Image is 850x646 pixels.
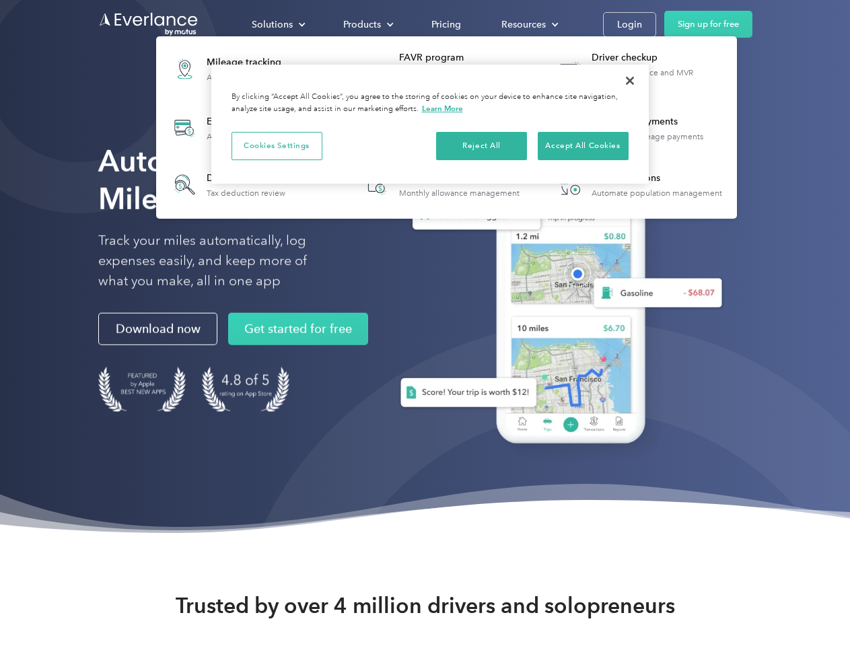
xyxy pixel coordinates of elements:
[399,188,520,198] div: Monthly allowance management
[664,11,752,38] a: Sign up for free
[355,163,526,207] a: Accountable planMonthly allowance management
[343,16,381,33] div: Products
[176,592,675,619] strong: Trusted by over 4 million drivers and solopreneurs
[592,68,730,87] div: License, insurance and MVR verification
[538,132,629,160] button: Accept All Cookies
[548,44,730,94] a: Driver checkupLicense, insurance and MVR verification
[615,66,645,96] button: Close
[98,11,199,37] a: Go to homepage
[330,13,404,36] div: Products
[98,313,217,345] a: Download now
[163,44,301,94] a: Mileage trackingAutomatic mileage logs
[399,51,537,65] div: FAVR program
[431,16,461,33] div: Pricing
[592,172,722,185] div: HR Integrations
[238,13,316,36] div: Solutions
[355,44,538,94] a: FAVR programFixed & Variable Rate reimbursement design & management
[98,367,186,412] img: Badge for Featured by Apple Best New Apps
[207,56,294,69] div: Mileage tracking
[436,132,527,160] button: Reject All
[252,16,293,33] div: Solutions
[617,16,642,33] div: Login
[207,73,294,82] div: Automatic mileage logs
[592,188,722,198] div: Automate population management
[156,36,737,219] nav: Products
[232,132,322,160] button: Cookies Settings
[211,65,649,184] div: Cookie banner
[592,51,730,65] div: Driver checkup
[207,132,304,141] div: Automatic transaction logs
[603,12,656,37] a: Login
[163,104,310,153] a: Expense trackingAutomatic transaction logs
[488,13,569,36] div: Resources
[228,313,368,345] a: Get started for free
[422,104,463,113] a: More information about your privacy, opens in a new tab
[202,367,289,412] img: 4.9 out of 5 stars on the app store
[98,231,339,291] p: Track your miles automatically, log expenses easily, and keep more of what you make, all in one app
[207,188,285,198] div: Tax deduction review
[379,128,733,464] img: Everlance, mileage tracker app, expense tracking app
[207,115,304,129] div: Expense tracking
[501,16,546,33] div: Resources
[163,163,292,207] a: Deduction finderTax deduction review
[548,163,729,207] a: HR IntegrationsAutomate population management
[207,172,285,185] div: Deduction finder
[232,92,629,115] div: By clicking “Accept All Cookies”, you agree to the storing of cookies on your device to enhance s...
[211,65,649,184] div: Privacy
[418,13,474,36] a: Pricing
